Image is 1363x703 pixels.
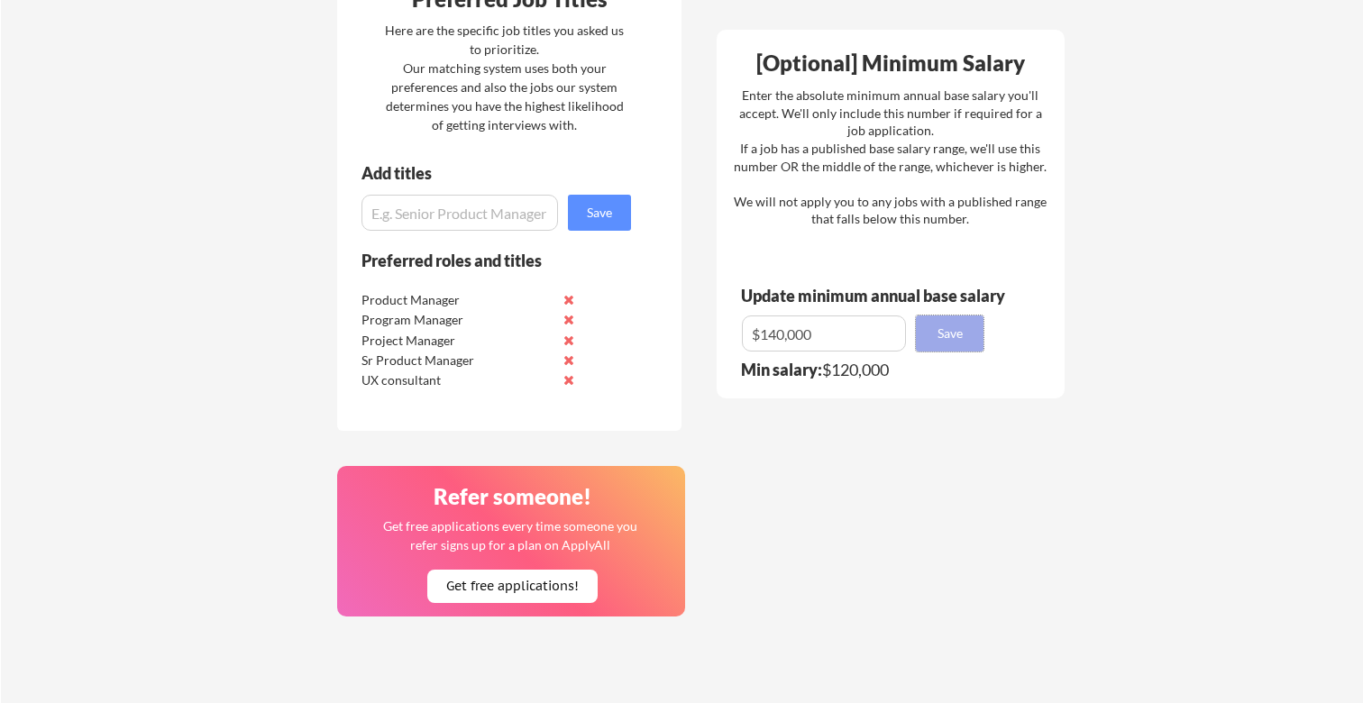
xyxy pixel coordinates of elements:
[344,486,680,507] div: Refer someone!
[361,332,552,350] div: Project Manager
[361,351,552,370] div: Sr Product Manager
[568,195,631,231] button: Save
[380,21,628,134] div: Here are the specific job titles you asked us to prioritize. Our matching system uses both your p...
[741,361,995,378] div: $120,000
[361,291,552,309] div: Product Manager
[361,311,552,329] div: Program Manager
[381,516,638,554] div: Get free applications every time someone you refer signs up for a plan on ApplyAll
[361,252,607,269] div: Preferred roles and titles
[741,360,822,379] strong: Min salary:
[361,195,558,231] input: E.g. Senior Product Manager
[734,87,1047,228] div: Enter the absolute minimum annual base salary you'll accept. We'll only include this number if re...
[723,52,1058,74] div: [Optional] Minimum Salary
[427,570,598,603] button: Get free applications!
[361,165,616,181] div: Add titles
[742,315,906,351] input: E.g. $100,000
[741,288,1011,304] div: Update minimum annual base salary
[916,315,983,351] button: Save
[361,371,552,389] div: UX consultant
